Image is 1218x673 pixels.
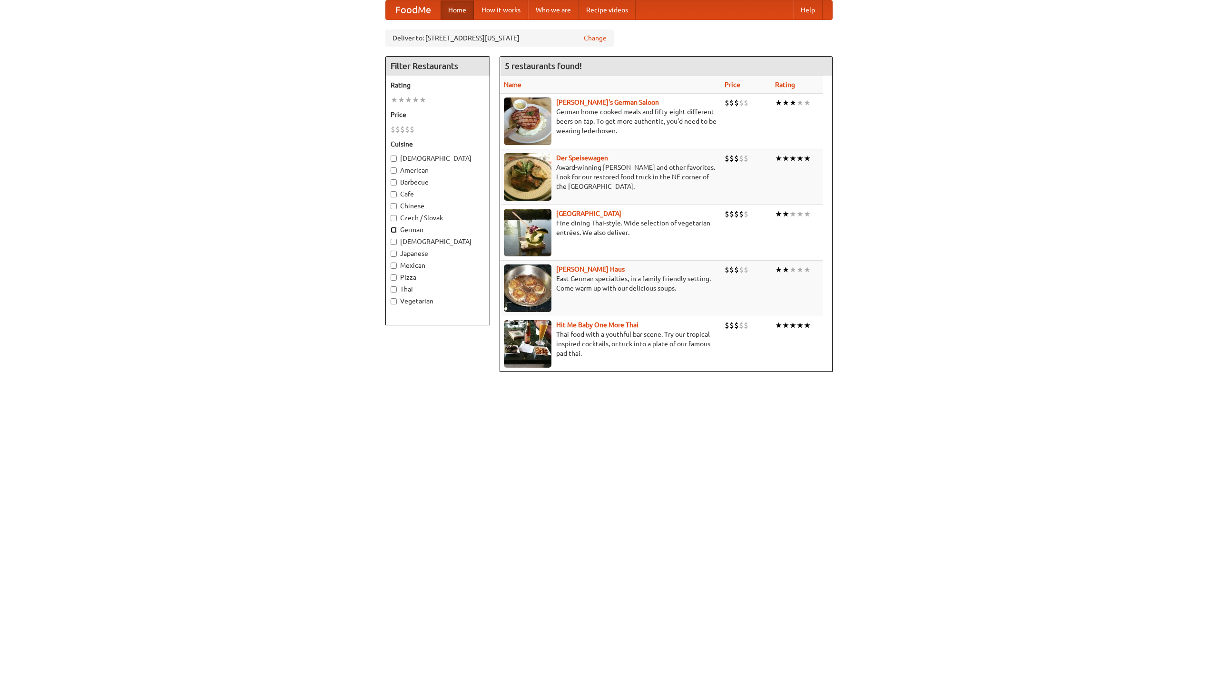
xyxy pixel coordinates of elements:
p: East German specialties, in a family-friendly setting. Come warm up with our delicious soups. [504,274,717,293]
label: Chinese [391,201,485,211]
li: ★ [398,95,405,105]
li: ★ [789,320,796,331]
img: speisewagen.jpg [504,153,551,201]
li: ★ [391,95,398,105]
li: ★ [804,320,811,331]
input: Japanese [391,251,397,257]
li: $ [729,153,734,164]
input: Thai [391,286,397,293]
label: [DEMOGRAPHIC_DATA] [391,154,485,163]
p: Fine dining Thai-style. Wide selection of vegetarian entrées. We also deliver. [504,218,717,237]
li: ★ [804,153,811,164]
li: ★ [804,98,811,108]
li: $ [734,320,739,331]
li: ★ [796,209,804,219]
li: $ [734,153,739,164]
li: $ [391,124,395,135]
a: Rating [775,81,795,88]
li: ★ [782,209,789,219]
li: $ [739,153,744,164]
li: $ [734,209,739,219]
li: $ [744,264,748,275]
li: $ [744,320,748,331]
a: Name [504,81,521,88]
label: German [391,225,485,234]
label: Cafe [391,189,485,199]
li: ★ [775,264,782,275]
a: Change [584,33,607,43]
label: Mexican [391,261,485,270]
a: [GEOGRAPHIC_DATA] [556,210,621,217]
label: Thai [391,284,485,294]
img: esthers.jpg [504,98,551,145]
li: ★ [775,153,782,164]
label: Japanese [391,249,485,258]
li: ★ [796,98,804,108]
input: Czech / Slovak [391,215,397,221]
li: ★ [775,320,782,331]
ng-pluralize: 5 restaurants found! [505,61,582,70]
li: ★ [782,98,789,108]
li: $ [734,264,739,275]
li: $ [734,98,739,108]
li: ★ [789,264,796,275]
input: Chinese [391,203,397,209]
a: Help [793,0,823,20]
label: Pizza [391,273,485,282]
input: Barbecue [391,179,397,185]
img: babythai.jpg [504,320,551,368]
li: ★ [804,264,811,275]
p: Award-winning [PERSON_NAME] and other favorites. Look for our restored food truck in the NE corne... [504,163,717,191]
h5: Rating [391,80,485,90]
li: $ [725,264,729,275]
label: American [391,166,485,175]
a: Der Speisewagen [556,154,608,162]
li: $ [729,209,734,219]
li: $ [725,320,729,331]
li: $ [395,124,400,135]
li: ★ [804,209,811,219]
li: ★ [412,95,419,105]
li: ★ [405,95,412,105]
li: $ [744,98,748,108]
input: American [391,167,397,174]
input: Cafe [391,191,397,197]
li: $ [725,153,729,164]
h5: Cuisine [391,139,485,149]
li: ★ [789,153,796,164]
li: $ [405,124,410,135]
li: ★ [782,264,789,275]
a: How it works [474,0,528,20]
h5: Price [391,110,485,119]
input: Pizza [391,274,397,281]
li: ★ [789,98,796,108]
a: [PERSON_NAME] Haus [556,265,625,273]
a: Recipe videos [579,0,636,20]
li: $ [725,209,729,219]
img: kohlhaus.jpg [504,264,551,312]
a: FoodMe [386,0,441,20]
a: Who we are [528,0,579,20]
a: Price [725,81,740,88]
label: Barbecue [391,177,485,187]
img: satay.jpg [504,209,551,256]
li: ★ [796,320,804,331]
li: ★ [782,153,789,164]
a: Hit Me Baby One More Thai [556,321,638,329]
label: [DEMOGRAPHIC_DATA] [391,237,485,246]
li: $ [729,98,734,108]
li: $ [410,124,414,135]
p: Thai food with a youthful bar scene. Try our tropical inspired cocktails, or tuck into a plate of... [504,330,717,358]
li: $ [729,320,734,331]
li: $ [739,320,744,331]
li: ★ [775,209,782,219]
li: ★ [782,320,789,331]
a: [PERSON_NAME]'s German Saloon [556,98,659,106]
label: Czech / Slovak [391,213,485,223]
li: $ [729,264,734,275]
label: Vegetarian [391,296,485,306]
